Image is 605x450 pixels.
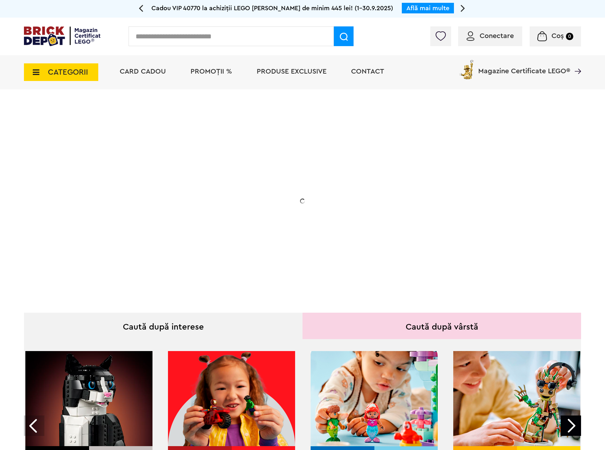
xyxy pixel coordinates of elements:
[74,237,215,246] div: Explorează
[570,58,581,65] a: Magazine Certificate LEGO®
[257,68,326,75] a: Produse exclusive
[151,5,393,11] span: Cadou VIP 40770 la achiziții LEGO [PERSON_NAME] de minim 445 lei! (1-30.9.2025)
[480,32,514,39] span: Conectare
[302,313,581,339] div: Caută după vârstă
[566,33,573,40] small: 0
[478,58,570,75] span: Magazine Certificate LEGO®
[551,32,564,39] span: Coș
[191,68,232,75] a: PROMOȚII %
[120,68,166,75] a: Card Cadou
[351,68,384,75] a: Contact
[467,32,514,39] a: Conectare
[406,5,449,11] a: Află mai multe
[48,68,88,76] span: CATEGORII
[74,160,215,185] h1: 20% Reducere!
[74,192,215,221] h2: La două seturi LEGO de adulți achiziționate din selecție! În perioada 12 - [DATE]!
[24,313,302,339] div: Caută după interese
